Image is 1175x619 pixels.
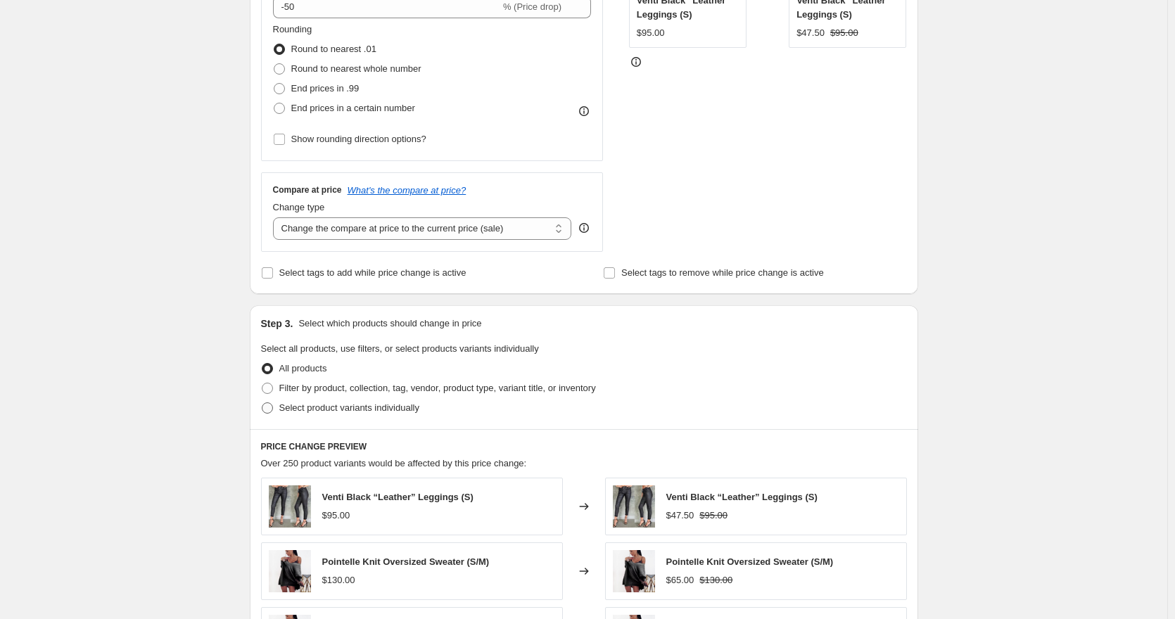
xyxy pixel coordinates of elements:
div: $95.00 [322,509,350,523]
span: Select product variants individually [279,402,419,413]
span: Round to nearest whole number [291,63,421,74]
span: Round to nearest .01 [291,44,376,54]
div: $95.00 [637,26,665,40]
img: ScreenShot2022-02-14at11.56.40AM_80x.png [269,550,311,592]
span: Select all products, use filters, or select products variants individually [261,343,539,354]
p: Select which products should change in price [298,317,481,331]
span: Over 250 product variants would be affected by this price change: [261,458,527,468]
span: Show rounding direction options? [291,134,426,144]
span: Venti Black “Leather” Leggings (S) [322,492,474,502]
h3: Compare at price [273,184,342,196]
div: $47.50 [666,509,694,523]
strike: $95.00 [699,509,728,523]
img: IMG_3831_80x.jpg [269,485,311,528]
strike: $95.00 [830,26,858,40]
h6: PRICE CHANGE PREVIEW [261,441,907,452]
span: Select tags to add while price change is active [279,267,466,278]
div: $47.50 [796,26,825,40]
h2: Step 3. [261,317,293,331]
span: % (Price drop) [503,1,561,12]
span: End prices in a certain number [291,103,415,113]
span: Pointelle Knit Oversized Sweater (S/M) [666,556,834,567]
span: End prices in .99 [291,83,360,94]
span: Filter by product, collection, tag, vendor, product type, variant title, or inventory [279,383,596,393]
span: Select tags to remove while price change is active [621,267,824,278]
span: Venti Black “Leather” Leggings (S) [666,492,818,502]
div: $130.00 [322,573,355,587]
img: ScreenShot2022-02-14at11.56.40AM_80x.png [613,550,655,592]
span: Rounding [273,24,312,34]
button: What's the compare at price? [348,185,466,196]
div: help [577,221,591,235]
span: All products [279,363,327,374]
strike: $130.00 [699,573,732,587]
span: Change type [273,202,325,212]
img: IMG_3831_80x.jpg [613,485,655,528]
div: $65.00 [666,573,694,587]
span: Pointelle Knit Oversized Sweater (S/M) [322,556,490,567]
